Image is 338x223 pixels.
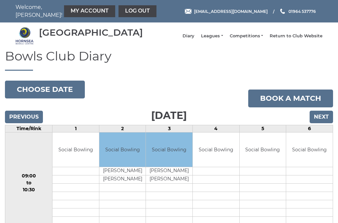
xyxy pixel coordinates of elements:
[193,132,239,167] td: Social Bowling
[286,132,333,167] td: Social Bowling
[185,8,268,15] a: Email [EMAIL_ADDRESS][DOMAIN_NAME]
[146,125,193,132] td: 3
[5,125,52,132] td: Time/Rink
[286,125,333,132] td: 6
[5,81,85,98] button: Choose date
[52,125,99,132] td: 1
[288,9,316,14] span: 01964 537776
[5,49,333,71] h1: Bowls Club Diary
[99,132,146,167] td: Social Bowling
[239,125,286,132] td: 5
[99,125,146,132] td: 2
[146,175,192,184] td: [PERSON_NAME]
[183,33,194,39] a: Diary
[146,167,192,175] td: [PERSON_NAME]
[118,5,156,17] a: Log out
[193,125,240,132] td: 4
[16,27,34,45] img: Hornsea Bowls Centre
[310,111,333,123] input: Next
[270,33,322,39] a: Return to Club Website
[5,111,43,123] input: Previous
[280,9,285,14] img: Phone us
[248,90,333,107] a: Book a match
[194,9,268,14] span: [EMAIL_ADDRESS][DOMAIN_NAME]
[185,9,191,14] img: Email
[16,3,138,19] nav: Welcome, [PERSON_NAME]!
[146,132,192,167] td: Social Bowling
[240,132,286,167] td: Social Bowling
[39,27,143,38] div: [GEOGRAPHIC_DATA]
[64,5,115,17] a: My Account
[201,33,223,39] a: Leagues
[99,167,146,175] td: [PERSON_NAME]
[279,8,316,15] a: Phone us 01964 537776
[230,33,263,39] a: Competitions
[99,175,146,184] td: [PERSON_NAME]
[52,132,99,167] td: Social Bowling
